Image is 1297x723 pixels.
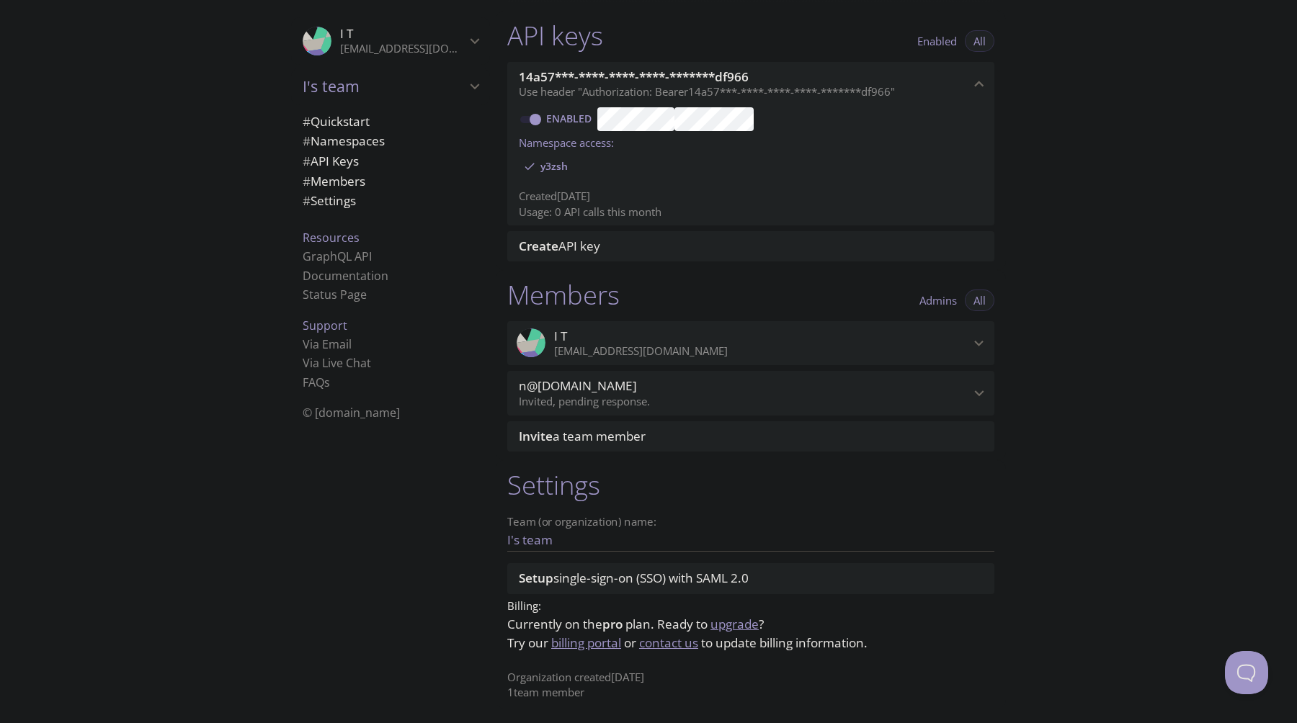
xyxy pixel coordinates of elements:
div: I T [291,17,490,65]
span: © [DOMAIN_NAME] [303,405,400,421]
span: Resources [303,230,360,246]
span: # [303,153,311,169]
h1: API keys [507,19,603,52]
span: Members [303,173,365,189]
div: Team Settings [291,191,490,211]
p: Created [DATE] [519,189,983,204]
span: I's team [303,76,465,96]
div: Invite a team member [507,421,994,452]
span: Try our or to update billing information. [507,634,868,651]
a: billing portal [551,634,621,651]
span: Quickstart [303,113,370,130]
h1: Settings [507,469,994,501]
h1: Members [507,279,620,311]
button: All [965,289,994,311]
div: y3zsh [520,155,576,178]
div: Create API Key [507,231,994,261]
a: Via Live Chat [303,355,371,371]
p: Organization created [DATE] 1 team member [507,670,994,701]
span: # [303,133,311,149]
div: Setup SSO [507,563,994,593]
span: # [303,173,311,189]
p: Currently on the plan. [507,615,994,652]
span: Invite [519,428,553,444]
div: I's team [291,68,490,105]
p: [EMAIL_ADDRESS][DOMAIN_NAME] [340,42,465,56]
label: Team (or organization) name: [507,516,657,527]
div: I T [507,321,994,366]
span: s [324,374,330,390]
a: FAQ [303,374,330,390]
span: n@[DOMAIN_NAME] [519,378,637,394]
div: API Keys [291,151,490,171]
button: Admins [911,289,966,311]
p: Billing: [507,594,994,615]
span: Ready to ? [657,616,764,632]
a: upgrade [710,616,759,632]
span: pro [602,616,623,632]
span: a team member [519,428,646,444]
span: # [303,113,311,130]
div: n@internet.game [507,371,994,416]
span: Namespaces [303,133,385,149]
button: Enabled [909,30,966,52]
p: Usage: 0 API calls this month [519,205,983,220]
span: y3zsh [532,160,576,173]
a: GraphQL API [303,248,372,264]
a: Enabled [544,112,597,125]
button: All [965,30,994,52]
a: Via Email [303,336,352,352]
div: Namespaces [291,131,490,151]
span: I T [554,328,567,344]
iframe: Help Scout Beacon - Open [1225,651,1268,694]
span: Create [519,238,558,254]
a: contact us [639,634,698,651]
span: # [303,192,311,209]
span: API key [519,238,600,254]
label: Namespace access: [519,131,614,152]
span: I T [340,25,353,42]
span: Support [303,318,347,333]
a: Documentation [303,268,388,284]
div: Quickstart [291,112,490,132]
div: Members [291,171,490,192]
span: Settings [303,192,356,209]
span: Setup [519,570,553,586]
p: Invited, pending response. [519,395,970,409]
span: single-sign-on (SSO) with SAML 2.0 [519,570,749,586]
p: [EMAIL_ADDRESS][DOMAIN_NAME] [554,344,970,359]
a: Status Page [303,287,367,302]
span: API Keys [303,153,359,169]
